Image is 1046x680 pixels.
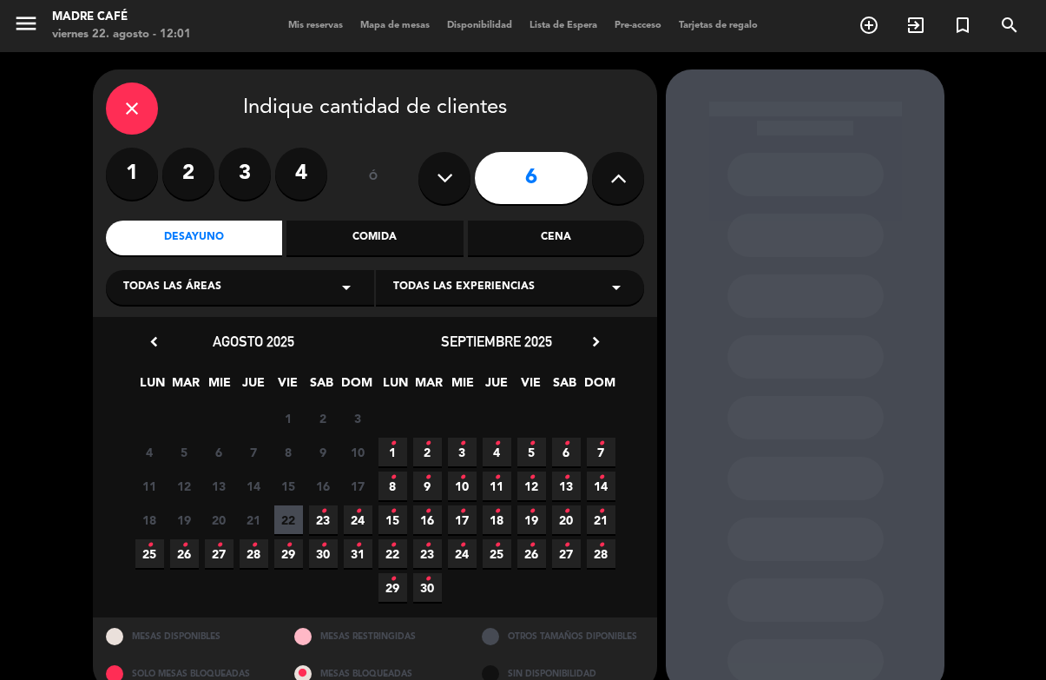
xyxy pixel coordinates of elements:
[309,539,338,568] span: 30
[344,438,372,466] span: 10
[274,539,303,568] span: 29
[216,531,222,559] i: •
[448,539,477,568] span: 24
[240,373,268,401] span: JUE
[320,531,326,559] i: •
[138,373,167,401] span: LUN
[13,10,39,36] i: menu
[320,498,326,525] i: •
[563,464,569,492] i: •
[521,21,606,30] span: Lista de Espera
[123,279,221,296] span: Todas las áreas
[355,498,361,525] i: •
[517,539,546,568] span: 26
[424,531,431,559] i: •
[344,539,372,568] span: 31
[587,333,605,351] i: chevron_right
[552,472,581,500] span: 13
[516,373,545,401] span: VIE
[859,15,879,36] i: add_circle_outline
[93,617,281,655] div: MESAS DISPONIBLES
[529,498,535,525] i: •
[251,531,257,559] i: •
[494,430,500,458] i: •
[274,472,303,500] span: 15
[413,438,442,466] span: 2
[309,472,338,500] span: 16
[378,505,407,534] span: 15
[517,472,546,500] span: 12
[286,221,463,255] div: Comida
[986,10,1033,40] span: BUSCAR
[135,438,164,466] span: 4
[309,505,338,534] span: 23
[162,148,214,200] label: 2
[344,404,372,432] span: 3
[205,472,234,500] span: 13
[606,277,627,298] i: arrow_drop_down
[587,472,615,500] span: 14
[390,498,396,525] i: •
[424,498,431,525] i: •
[344,472,372,500] span: 17
[483,373,511,401] span: JUE
[122,98,142,119] i: close
[106,148,158,200] label: 1
[275,148,327,200] label: 4
[598,498,604,525] i: •
[205,505,234,534] span: 20
[309,438,338,466] span: 9
[352,21,438,30] span: Mapa de mesas
[170,539,199,568] span: 26
[584,373,613,401] span: DOM
[135,539,164,568] span: 25
[550,373,579,401] span: SAB
[274,505,303,534] span: 22
[999,15,1020,36] i: search
[892,10,939,40] span: WALK IN
[494,498,500,525] i: •
[273,373,302,401] span: VIE
[441,333,552,350] span: septiembre 2025
[240,438,268,466] span: 7
[449,373,477,401] span: MIE
[135,472,164,500] span: 11
[606,21,670,30] span: Pre-acceso
[170,505,199,534] span: 19
[390,430,396,458] i: •
[459,430,465,458] i: •
[344,505,372,534] span: 24
[494,464,500,492] i: •
[13,10,39,43] button: menu
[309,404,338,432] span: 2
[172,373,201,401] span: MAR
[135,505,164,534] span: 18
[106,221,282,255] div: Desayuno
[145,333,163,351] i: chevron_left
[415,373,444,401] span: MAR
[424,430,431,458] i: •
[413,472,442,500] span: 9
[598,464,604,492] i: •
[240,505,268,534] span: 21
[424,464,431,492] i: •
[413,539,442,568] span: 23
[529,531,535,559] i: •
[240,472,268,500] span: 14
[106,83,644,135] div: Indique cantidad de clientes
[939,10,986,40] span: Reserva especial
[280,21,352,30] span: Mis reservas
[517,505,546,534] span: 19
[483,539,511,568] span: 25
[52,9,191,26] div: Madre Café
[529,464,535,492] i: •
[905,15,926,36] i: exit_to_app
[378,472,407,500] span: 8
[390,464,396,492] i: •
[552,539,581,568] span: 27
[281,617,470,655] div: MESAS RESTRINGIDAS
[845,10,892,40] span: RESERVAR MESA
[307,373,336,401] span: SAB
[468,221,644,255] div: Cena
[483,438,511,466] span: 4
